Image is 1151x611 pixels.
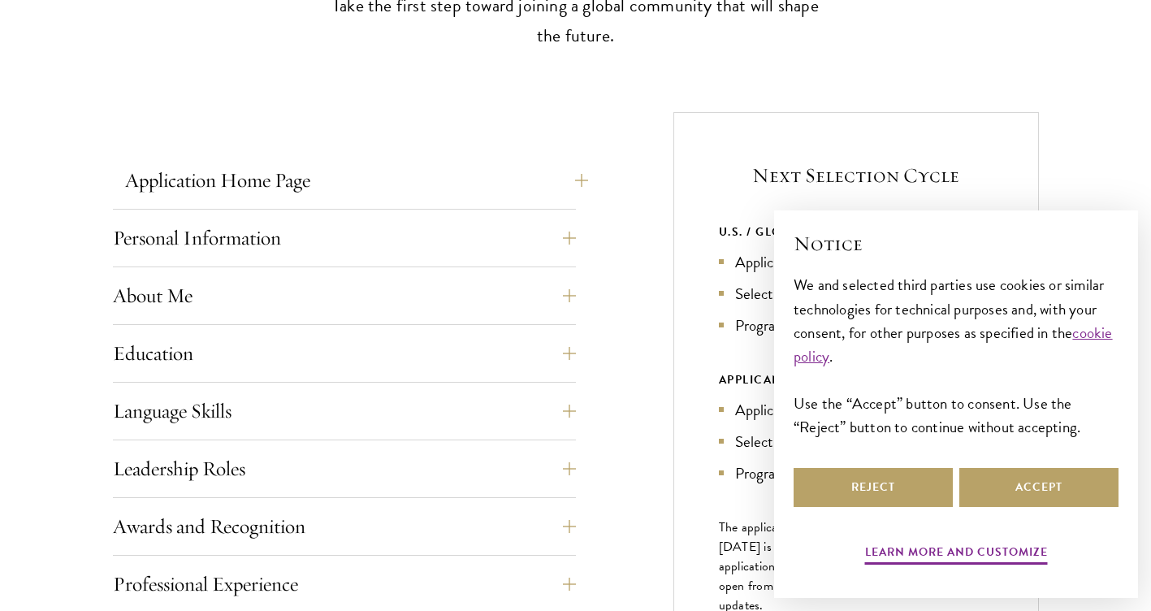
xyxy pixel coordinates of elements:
li: Program Begins: [DATE] [719,461,993,485]
li: Program Begins: [DATE] [719,314,993,337]
div: APPLICANTS WITH CHINESE PASSPORTS [719,370,993,390]
li: Application Period: [DATE] - [DATE] [719,250,993,274]
button: Language Skills [113,392,576,431]
div: We and selected third parties use cookies or similar technologies for technical purposes and, wit... [794,273,1119,438]
button: Application Home Page [125,161,588,200]
button: About Me [113,276,576,315]
button: Awards and Recognition [113,507,576,546]
button: Accept [959,468,1119,507]
button: Professional Experience [113,565,576,604]
h2: Notice [794,230,1119,258]
button: Education [113,334,576,373]
div: U.S. / GLOBAL APPLICANTS [719,222,993,242]
li: Selection Cycle: [DATE] - [DATE] [719,282,993,305]
button: Personal Information [113,219,576,258]
button: Reject [794,468,953,507]
button: Learn more and customize [865,542,1048,567]
button: Leadership Roles [113,449,576,488]
li: Application Period: [DATE] - [DATE] [719,398,993,422]
h5: Next Selection Cycle [719,162,993,189]
a: cookie policy [794,321,1113,368]
li: Selection Cycle: [DATE] - [DATE] [719,430,993,453]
